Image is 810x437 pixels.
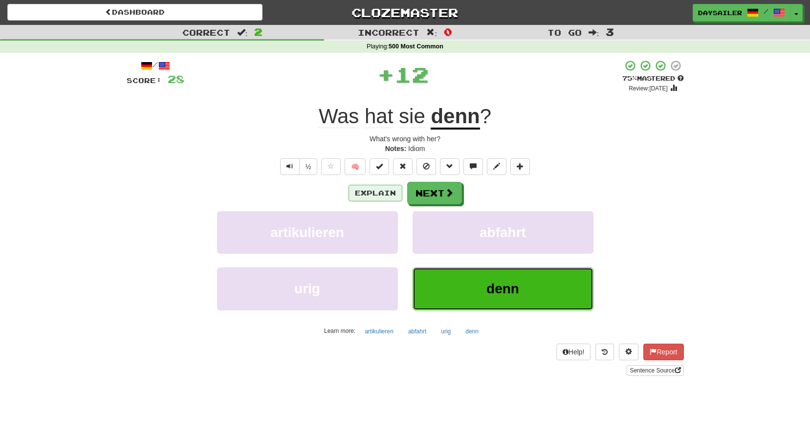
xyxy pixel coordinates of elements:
div: Mastered [622,74,684,83]
a: Clozemaster [277,4,532,21]
span: : [589,28,599,37]
span: artikulieren [270,225,344,240]
a: Sentence Source [627,365,683,376]
a: Daysailer / [693,4,790,22]
button: Add to collection (alt+a) [510,158,530,175]
span: / [764,8,768,15]
span: Score: [127,76,162,85]
button: 🧠 [345,158,366,175]
span: 2 [254,26,263,38]
strong: 500 Most Common [389,43,443,50]
span: denn [486,281,519,296]
button: artikulieren [359,324,399,339]
button: Discuss sentence (alt+u) [463,158,483,175]
button: Help! [556,344,591,360]
span: 3 [606,26,614,38]
u: denn [431,105,480,130]
span: abfahrt [480,225,526,240]
button: abfahrt [413,211,593,254]
div: Idiom [127,144,684,153]
span: 12 [394,62,429,87]
span: 28 [168,73,184,85]
small: Review: [DATE] [629,85,668,92]
button: denn [460,324,484,339]
span: Was [319,105,359,128]
button: artikulieren [217,211,398,254]
span: To go [547,27,582,37]
button: Explain [349,185,402,201]
button: Play sentence audio (ctl+space) [280,158,300,175]
button: Favorite sentence (alt+f) [321,158,341,175]
button: Report [643,344,683,360]
span: Daysailer [698,8,742,17]
button: Grammar (alt+g) [440,158,460,175]
button: Next [407,182,462,204]
button: ½ [299,158,318,175]
a: Dashboard [7,4,263,21]
button: Reset to 0% Mastered (alt+r) [393,158,413,175]
button: Ignore sentence (alt+i) [416,158,436,175]
button: denn [413,267,593,310]
span: : [426,28,437,37]
span: Incorrect [358,27,419,37]
div: / [127,60,184,72]
div: What's wrong with her? [127,134,684,144]
span: 0 [444,26,452,38]
span: sie [399,105,425,128]
span: ? [480,105,491,128]
button: Round history (alt+y) [595,344,614,360]
span: + [377,60,394,89]
button: urig [217,267,398,310]
span: Correct [182,27,230,37]
span: 75 % [622,74,637,82]
span: hat [365,105,393,128]
span: urig [294,281,320,296]
small: Learn more: [324,328,355,334]
button: urig [436,324,456,339]
button: abfahrt [403,324,432,339]
button: Edit sentence (alt+d) [487,158,506,175]
strong: Notes: [385,145,407,153]
div: Text-to-speech controls [278,158,318,175]
span: : [237,28,248,37]
button: Set this sentence to 100% Mastered (alt+m) [370,158,389,175]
